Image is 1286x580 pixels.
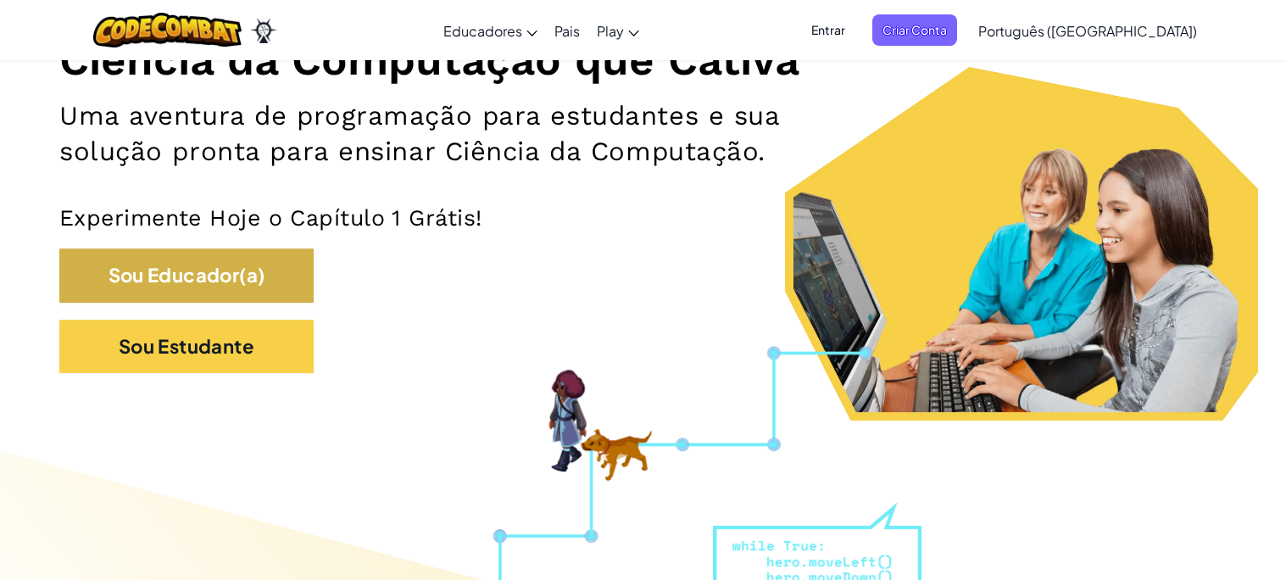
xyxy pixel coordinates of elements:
a: Pais [546,8,588,53]
button: Entrar [801,14,855,46]
button: Sou Estudante [59,320,314,373]
span: Play [597,22,624,40]
img: CodeCombat logo [93,13,242,47]
a: Português ([GEOGRAPHIC_DATA]) [970,8,1205,53]
a: Play [588,8,648,53]
button: Sou Educador(a) [59,248,314,302]
button: Criar Conta [872,14,957,46]
h2: Uma aventura de programação para estudantes e sua solução pronta para ensinar Ciência da Computação. [59,98,842,170]
span: Educadores [443,22,522,40]
p: Experimente Hoje o Capítulo 1 Grátis! [59,204,1227,231]
span: Português ([GEOGRAPHIC_DATA]) [978,22,1197,40]
a: Educadores [435,8,546,53]
img: Ozaria [250,18,277,43]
